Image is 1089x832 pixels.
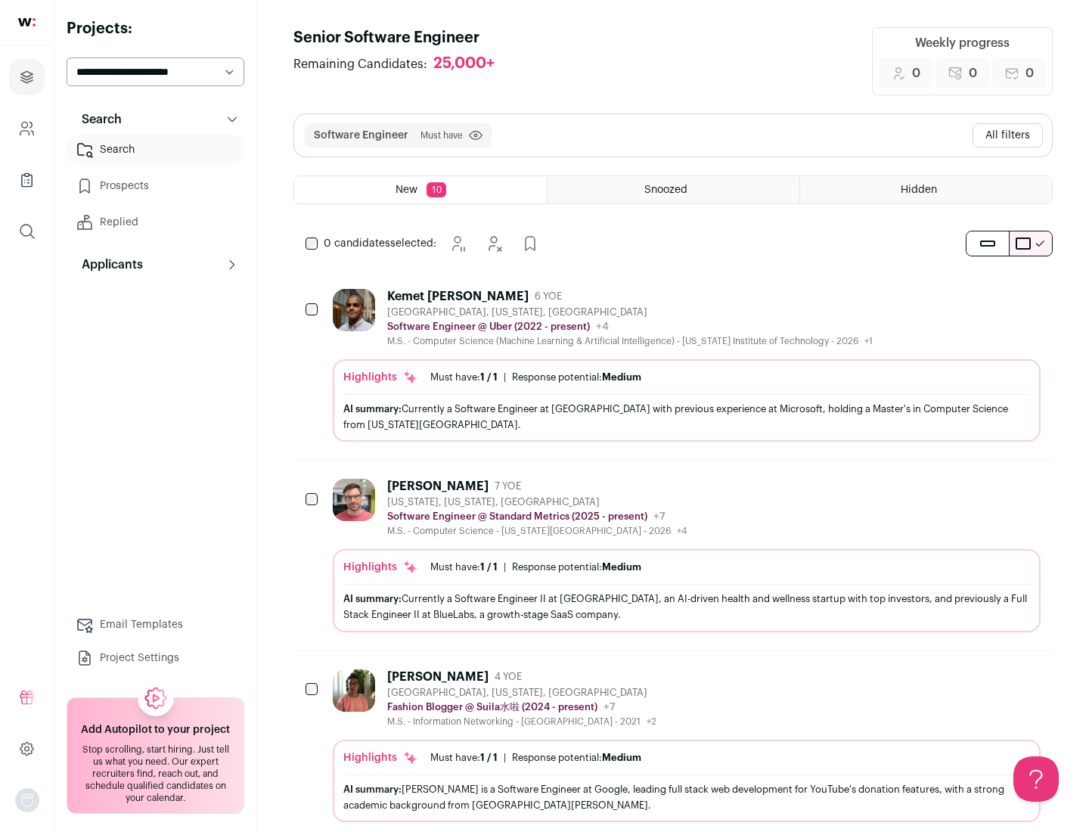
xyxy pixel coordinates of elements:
span: +7 [603,702,616,712]
button: All filters [973,123,1043,147]
ul: | [430,561,641,573]
span: AI summary: [343,784,402,794]
ul: | [430,371,641,383]
img: 1d26598260d5d9f7a69202d59cf331847448e6cffe37083edaed4f8fc8795bfe [333,289,375,331]
a: Projects [9,59,45,95]
div: Response potential: [512,371,641,383]
div: M.S. - Information Networking - [GEOGRAPHIC_DATA] - 2021 [387,716,656,728]
button: Software Engineer [314,128,408,143]
button: Open dropdown [15,788,39,812]
div: Highlights [343,560,418,575]
p: Applicants [73,256,143,274]
p: Software Engineer @ Uber (2022 - present) [387,321,590,333]
span: 10 [427,182,446,197]
a: [PERSON_NAME] 4 YOE [GEOGRAPHIC_DATA], [US_STATE], [GEOGRAPHIC_DATA] Fashion Blogger @ Suila水啦 (2... [333,669,1041,822]
span: selected: [324,236,436,251]
h1: Senior Software Engineer [293,27,510,48]
p: Fashion Blogger @ Suila水啦 (2024 - present) [387,701,597,713]
span: Hidden [901,185,937,195]
div: Must have: [430,752,498,764]
div: [PERSON_NAME] [387,479,489,494]
a: Hidden [800,176,1052,203]
h2: Add Autopilot to your project [81,722,230,737]
span: Medium [602,562,641,572]
div: [PERSON_NAME] [387,669,489,685]
div: [PERSON_NAME] is a Software Engineer at Google, leading full stack web development for YouTube's ... [343,781,1030,813]
span: 0 [969,64,977,82]
a: Prospects [67,171,244,201]
span: New [396,185,417,195]
ul: | [430,752,641,764]
span: Medium [602,372,641,382]
div: [US_STATE], [US_STATE], [GEOGRAPHIC_DATA] [387,496,687,508]
span: 0 [1025,64,1034,82]
span: Medium [602,753,641,762]
span: +1 [864,337,873,346]
iframe: Help Scout Beacon - Open [1013,756,1059,802]
div: Must have: [430,561,498,573]
div: Weekly progress [915,34,1010,52]
img: nopic.png [15,788,39,812]
button: Search [67,104,244,135]
span: 4 YOE [495,671,522,683]
a: Company Lists [9,162,45,198]
div: [GEOGRAPHIC_DATA], [US_STATE], [GEOGRAPHIC_DATA] [387,306,873,318]
h2: Projects: [67,18,244,39]
a: Search [67,135,244,165]
span: +4 [677,526,687,536]
p: Software Engineer @ Standard Metrics (2025 - present) [387,511,647,523]
span: 7 YOE [495,480,521,492]
span: 1 / 1 [480,372,498,382]
div: Stop scrolling, start hiring. Just tell us what you need. Our expert recruiters find, reach out, ... [76,744,234,804]
button: Applicants [67,250,244,280]
span: 0 candidates [324,238,390,249]
span: +2 [647,717,656,726]
div: M.S. - Computer Science (Machine Learning & Artificial Intelligence) - [US_STATE] Institute of Te... [387,335,873,347]
img: wellfound-shorthand-0d5821cbd27db2630d0214b213865d53afaa358527fdda9d0ea32b1df1b89c2c.svg [18,18,36,26]
span: Remaining Candidates: [293,55,427,73]
div: Must have: [430,371,498,383]
span: 1 / 1 [480,562,498,572]
a: Project Settings [67,643,244,673]
div: Highlights [343,370,418,385]
a: Company and ATS Settings [9,110,45,147]
a: Snoozed [548,176,799,203]
a: Replied [67,207,244,237]
button: Add to Prospects [515,228,545,259]
span: Snoozed [644,185,687,195]
img: 0fb184815f518ed3bcaf4f46c87e3bafcb34ea1ec747045ab451f3ffb05d485a [333,479,375,521]
div: [GEOGRAPHIC_DATA], [US_STATE], [GEOGRAPHIC_DATA] [387,687,656,699]
a: Add Autopilot to your project Stop scrolling, start hiring. Just tell us what you need. Our exper... [67,697,244,814]
a: Kemet [PERSON_NAME] 6 YOE [GEOGRAPHIC_DATA], [US_STATE], [GEOGRAPHIC_DATA] Software Engineer @ Ub... [333,289,1041,442]
img: 322c244f3187aa81024ea13e08450523775794405435f85740c15dbe0cd0baab.jpg [333,669,375,712]
span: 0 [912,64,920,82]
div: M.S. - Computer Science - [US_STATE][GEOGRAPHIC_DATA] - 2026 [387,525,687,537]
span: 1 / 1 [480,753,498,762]
a: Email Templates [67,610,244,640]
a: [PERSON_NAME] 7 YOE [US_STATE], [US_STATE], [GEOGRAPHIC_DATA] Software Engineer @ Standard Metric... [333,479,1041,632]
div: Highlights [343,750,418,765]
span: +4 [596,321,609,332]
div: Response potential: [512,752,641,764]
span: +7 [653,511,665,522]
p: Search [73,110,122,129]
button: Snooze [442,228,473,259]
div: Kemet [PERSON_NAME] [387,289,529,304]
div: Response potential: [512,561,641,573]
div: Currently a Software Engineer II at [GEOGRAPHIC_DATA], an AI-driven health and wellness startup w... [343,591,1030,622]
span: Must have [420,129,463,141]
div: Currently a Software Engineer at [GEOGRAPHIC_DATA] with previous experience at Microsoft, holding... [343,401,1030,433]
span: 6 YOE [535,290,562,303]
button: Hide [479,228,509,259]
div: 25,000+ [433,54,495,73]
span: AI summary: [343,404,402,414]
span: AI summary: [343,594,402,604]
